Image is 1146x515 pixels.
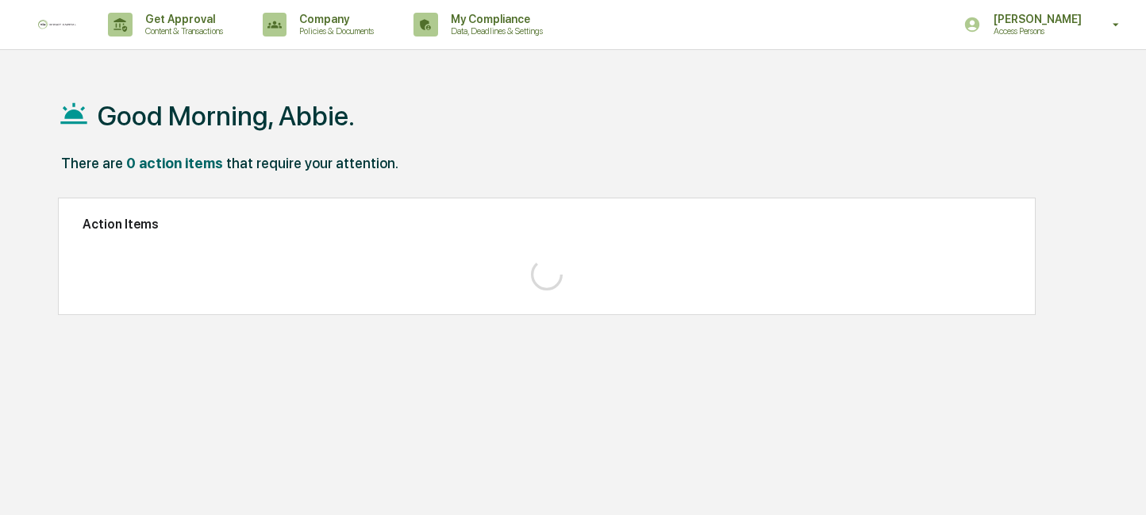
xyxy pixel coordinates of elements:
p: Access Persons [981,25,1090,37]
div: that require your attention. [226,155,398,171]
img: logo [38,20,76,30]
div: 0 action items [126,155,223,171]
p: Data, Deadlines & Settings [438,25,551,37]
p: Content & Transactions [133,25,231,37]
p: [PERSON_NAME] [981,13,1090,25]
h1: Good Morning, Abbie. [98,100,355,132]
p: Company [286,13,382,25]
p: Get Approval [133,13,231,25]
h2: Action Items [83,217,1011,232]
p: Policies & Documents [286,25,382,37]
p: My Compliance [438,13,551,25]
div: There are [61,155,123,171]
